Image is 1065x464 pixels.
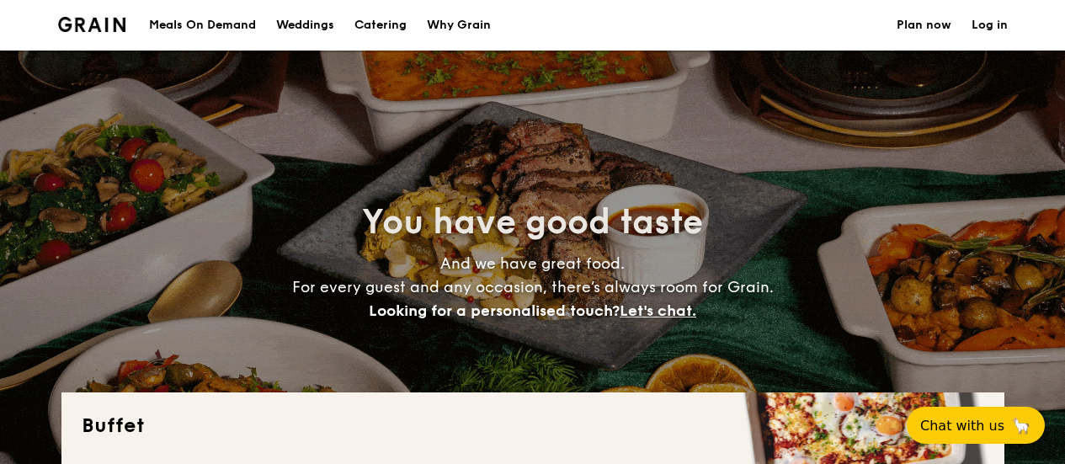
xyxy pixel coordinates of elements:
[369,301,620,320] span: Looking for a personalised touch?
[907,407,1045,444] button: Chat with us🦙
[58,17,126,32] a: Logotype
[620,301,696,320] span: Let's chat.
[58,17,126,32] img: Grain
[1011,416,1031,435] span: 🦙
[292,254,774,320] span: And we have great food. For every guest and any occasion, there’s always room for Grain.
[362,202,703,243] span: You have good taste
[82,413,984,440] h2: Buffet
[920,418,1004,434] span: Chat with us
